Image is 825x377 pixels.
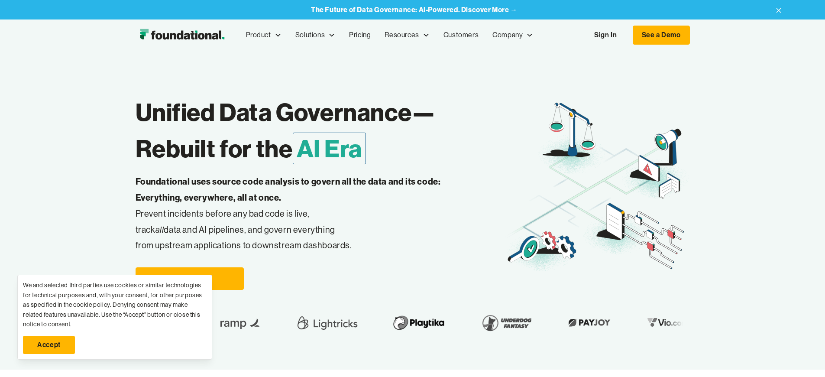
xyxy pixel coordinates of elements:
[23,336,75,354] a: Accept
[380,311,442,335] img: Playtika
[23,280,207,329] div: We and selected third parties use cookies or similar technologies for technical purposes and, wit...
[155,224,164,235] em: all
[586,26,625,44] a: Sign In
[136,26,229,44] img: Foundational Logo
[492,29,523,41] div: Company
[207,311,259,335] img: Ramp
[311,5,518,14] strong: The Future of Data Governance: AI-Powered. Discover More →
[485,21,540,49] div: Company
[287,311,353,335] img: Lightricks
[239,21,288,49] div: Product
[246,29,271,41] div: Product
[470,311,529,335] img: Underdog Fantasy
[437,21,485,49] a: Customers
[295,29,325,41] div: Solutions
[385,29,419,41] div: Resources
[136,94,505,167] h1: Unified Data Governance— Rebuilt for the
[136,26,229,44] a: home
[311,6,518,14] a: The Future of Data Governance: AI-Powered. Discover More →
[633,26,690,45] a: See a Demo
[293,133,366,164] span: AI Era
[136,176,441,203] strong: Foundational uses source code analysis to govern all the data and its code: Everything, everywher...
[136,174,468,253] p: Prevent incidents before any bad code is live, track data and AI pipelines, and govern everything...
[556,316,608,329] img: Payjoy
[782,335,825,377] iframe: Chat Widget
[342,21,378,49] a: Pricing
[635,316,686,329] img: Vio.com
[288,21,342,49] div: Solutions
[378,21,436,49] div: Resources
[136,267,244,290] a: See a Demo →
